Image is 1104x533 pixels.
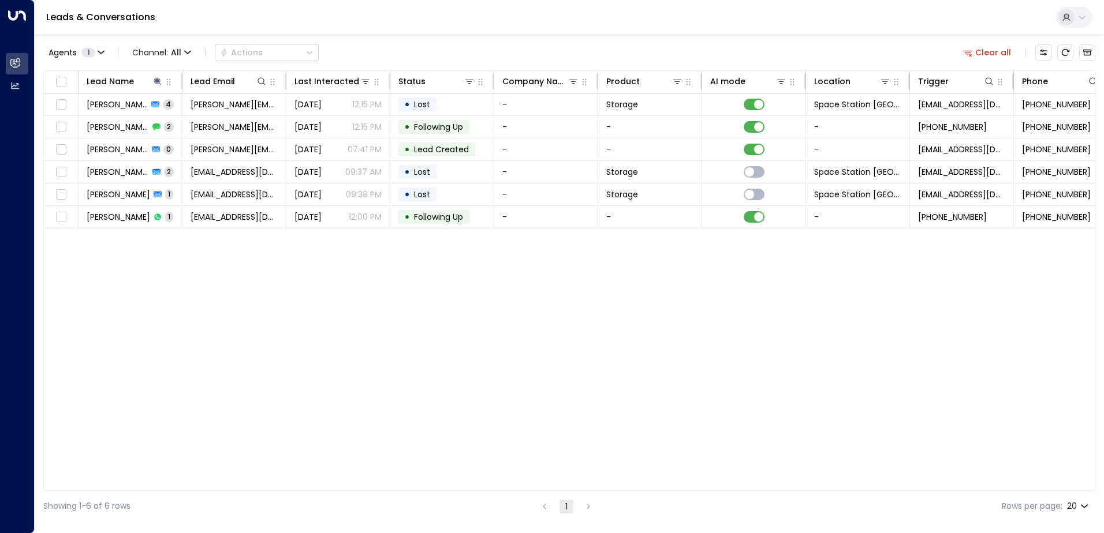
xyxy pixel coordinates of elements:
div: Status [398,74,426,88]
td: - [494,93,598,115]
td: - [494,138,598,160]
span: Jul 08, 2025 [294,189,322,200]
div: Showing 1-6 of 6 rows [43,500,130,512]
div: Lead Name [87,74,163,88]
span: Space Station Garretts Green [814,99,901,110]
td: - [494,183,598,205]
span: Josh Dixon [87,99,148,110]
div: Status [398,74,475,88]
span: Susan Dixon [87,211,150,223]
p: 12:15 PM [352,121,382,133]
span: Toggle select row [54,97,68,112]
div: Product [606,74,640,88]
span: leads@space-station.co.uk [918,144,1005,155]
span: Jul 24, 2025 [294,166,322,178]
span: +447530028073 [1022,211,1091,223]
span: leannedick@gmail.com [191,166,278,178]
span: Aug 09, 2025 [294,121,322,133]
div: Company Name [502,74,579,88]
p: 09:38 PM [346,189,382,200]
div: Last Interacted [294,74,371,88]
span: Aug 12, 2025 [294,99,322,110]
div: Location [814,74,851,88]
td: - [806,206,910,228]
span: 1 [165,212,173,222]
div: Phone [1022,74,1048,88]
span: +447852218716 [1022,144,1091,155]
p: 07:41 PM [348,144,382,155]
div: Lead Name [87,74,134,88]
div: 20 [1067,498,1091,515]
span: +447530028073 [918,211,987,223]
span: Toggle select row [54,142,68,157]
div: Last Interacted [294,74,359,88]
span: +447852218716 [918,121,987,133]
span: Aug 02, 2025 [294,144,322,155]
span: Toggle select row [54,210,68,224]
span: +447852218716 [1022,121,1091,133]
td: - [494,206,598,228]
div: • [404,185,410,204]
span: Lost [414,99,430,110]
td: - [598,116,702,138]
div: Button group with a nested menu [215,44,319,61]
div: • [404,140,410,159]
td: - [494,116,598,138]
span: Nicola Dixon [87,189,150,200]
span: leads@space-station.co.uk [918,189,1005,200]
span: Toggle select all [54,75,68,89]
span: Storage [606,166,638,178]
span: njd72@hotmail.co.uk [191,189,278,200]
p: 09:37 AM [345,166,382,178]
button: Agents1 [43,44,109,61]
div: Trigger [918,74,995,88]
div: Lead Email [191,74,267,88]
span: Storage [606,189,638,200]
span: 4 [163,99,174,109]
div: AI mode [710,74,787,88]
span: Toggle select row [54,120,68,134]
span: +447852218716 [1022,99,1091,110]
span: 1 [165,189,173,199]
div: Trigger [918,74,949,88]
span: leads@space-station.co.uk [918,99,1005,110]
button: page 1 [560,500,573,513]
span: All [171,48,181,57]
span: Josh Dixon [87,144,148,155]
span: dixonsue9@googlemail.com [191,211,278,223]
span: 2 [164,122,174,132]
span: 2 [164,167,174,177]
span: Lost [414,189,430,200]
span: Following Up [414,121,463,133]
div: Product [606,74,683,88]
p: 12:15 PM [352,99,382,110]
span: +447341599814 [1022,189,1091,200]
span: 1 [81,48,95,57]
a: Leads & Conversations [46,10,155,24]
p: 12:00 PM [349,211,382,223]
span: +447878785451 [1022,166,1091,178]
span: Toggle select row [54,165,68,179]
span: Agents [49,48,77,57]
button: Actions [215,44,319,61]
div: Actions [220,47,263,58]
span: leads@space-station.co.uk [918,166,1005,178]
div: Phone [1022,74,1099,88]
span: Refresh [1057,44,1073,61]
div: • [404,117,410,137]
span: Space Station Doncaster [814,189,901,200]
span: Josh Dixon [87,121,149,133]
span: Jul 08, 2025 [294,211,322,223]
div: Location [814,74,891,88]
nav: pagination navigation [537,499,596,513]
span: Space Station Doncaster [814,166,901,178]
td: - [598,206,702,228]
span: josh.h@sky.com [191,121,278,133]
span: Lead Created [414,144,469,155]
div: Company Name [502,74,568,88]
td: - [806,116,910,138]
div: • [404,207,410,227]
span: josh.h@sky.com [191,99,278,110]
button: Clear all [958,44,1016,61]
div: • [404,95,410,114]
